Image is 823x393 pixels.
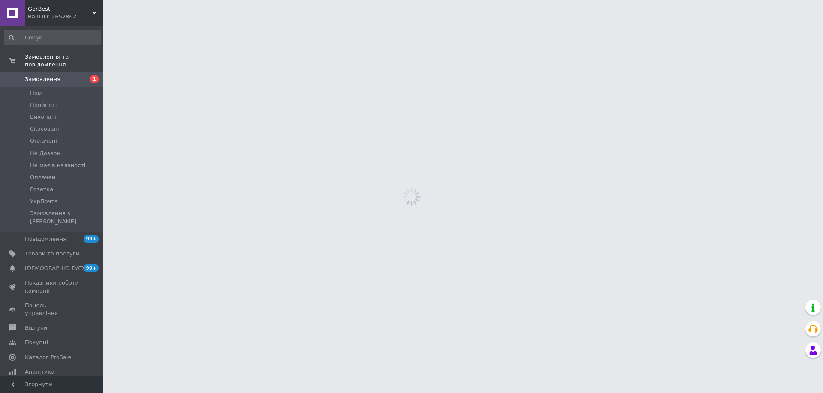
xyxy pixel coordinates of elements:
span: 1 [90,75,99,83]
span: GerBest [28,5,92,13]
span: [DEMOGRAPHIC_DATA] [25,264,88,272]
div: Ваш ID: 2652862 [28,13,103,21]
span: Не Дозвон [30,150,60,157]
span: Нові [30,89,42,97]
span: Оплачені [30,137,57,145]
span: Виконані [30,113,57,121]
span: Замовлення та повідомлення [25,53,103,69]
span: Повідомлення [25,235,66,243]
span: Розетка [30,186,53,193]
span: Прийняті [30,101,57,109]
span: Оплачен [30,174,55,181]
span: УкрПочта [30,198,58,205]
span: Замовлення з [PERSON_NAME] [30,210,100,225]
span: Показники роботи компанії [25,279,79,294]
span: 99+ [84,235,99,243]
span: Не має в наявності [30,162,85,169]
span: Замовлення [25,75,60,83]
span: Панель управління [25,302,79,317]
span: Товари та послуги [25,250,79,258]
span: Відгуки [25,324,47,332]
span: Аналітика [25,368,54,376]
input: Пошук [4,30,101,45]
span: Каталог ProSale [25,354,71,361]
span: 99+ [84,264,99,272]
span: Скасовані [30,125,59,133]
span: Покупці [25,339,48,346]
